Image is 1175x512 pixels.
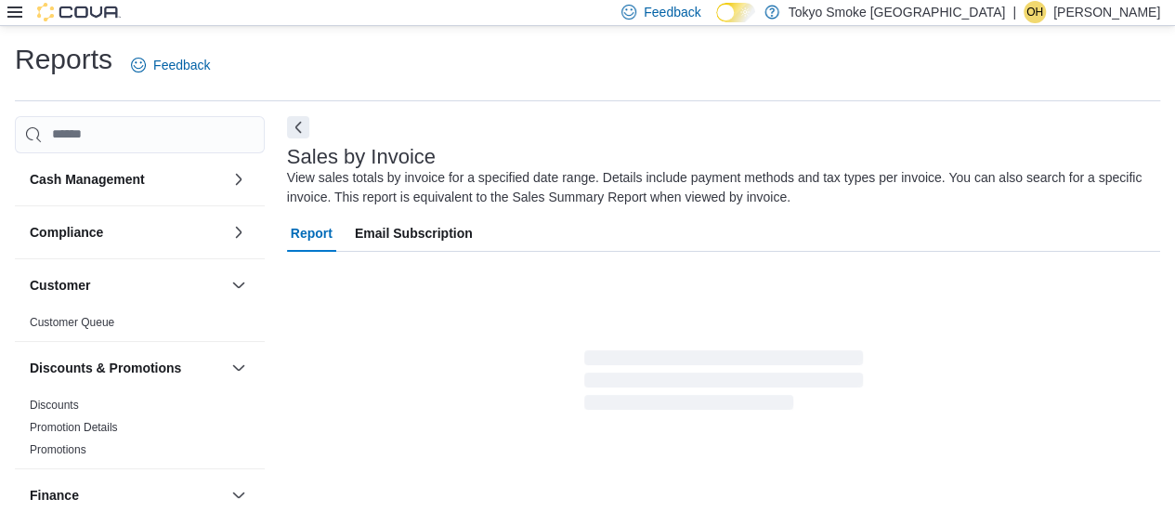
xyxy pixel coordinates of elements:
[1012,1,1016,23] p: |
[1024,1,1046,23] div: Olivia Hagiwara
[15,41,112,78] h1: Reports
[30,359,224,377] button: Discounts & Promotions
[30,486,224,505] button: Finance
[124,46,217,84] a: Feedback
[584,354,863,414] span: Loading
[30,398,79,413] span: Discounts
[228,484,250,506] button: Finance
[1053,1,1160,23] p: [PERSON_NAME]
[355,215,473,252] span: Email Subscription
[1026,1,1043,23] span: OH
[228,274,250,296] button: Customer
[30,420,118,435] span: Promotion Details
[30,170,224,189] button: Cash Management
[287,116,309,138] button: Next
[153,56,210,74] span: Feedback
[228,168,250,190] button: Cash Management
[37,3,121,21] img: Cova
[789,1,1006,23] p: Tokyo Smoke [GEOGRAPHIC_DATA]
[291,215,333,252] span: Report
[30,443,86,456] a: Promotions
[287,146,436,168] h3: Sales by Invoice
[287,168,1151,207] div: View sales totals by invoice for a specified date range. Details include payment methods and tax ...
[30,359,181,377] h3: Discounts & Promotions
[30,223,224,242] button: Compliance
[716,3,755,22] input: Dark Mode
[716,22,717,23] span: Dark Mode
[30,399,79,412] a: Discounts
[30,223,103,242] h3: Compliance
[644,3,700,21] span: Feedback
[30,442,86,457] span: Promotions
[30,315,114,330] span: Customer Queue
[30,170,145,189] h3: Cash Management
[15,311,265,341] div: Customer
[228,357,250,379] button: Discounts & Promotions
[30,486,79,505] h3: Finance
[30,421,118,434] a: Promotion Details
[15,394,265,468] div: Discounts & Promotions
[30,276,224,295] button: Customer
[30,276,90,295] h3: Customer
[30,316,114,329] a: Customer Queue
[228,221,250,243] button: Compliance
